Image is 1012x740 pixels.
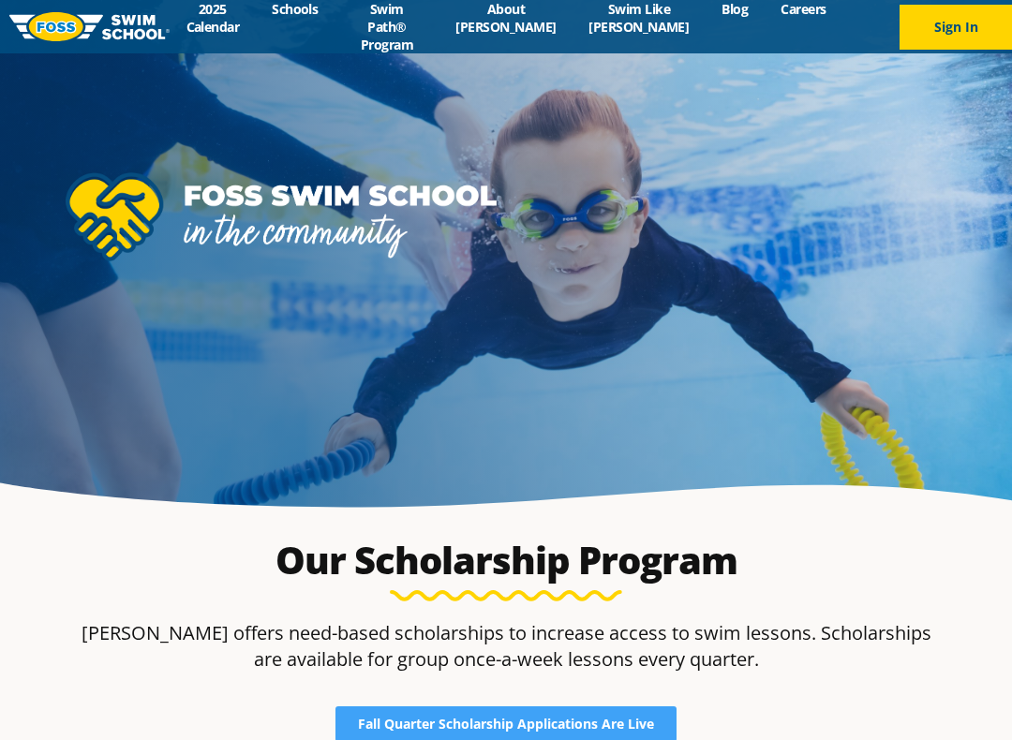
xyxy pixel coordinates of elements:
p: [PERSON_NAME] offers need-based scholarships to increase access to swim lessons. Scholarships are... [75,620,937,673]
span: Fall Quarter Scholarship Applications Are Live [358,718,654,731]
button: Sign In [900,5,1012,50]
img: FOSS Swim School Logo [9,12,170,41]
h2: Our Scholarship Program [75,538,937,583]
